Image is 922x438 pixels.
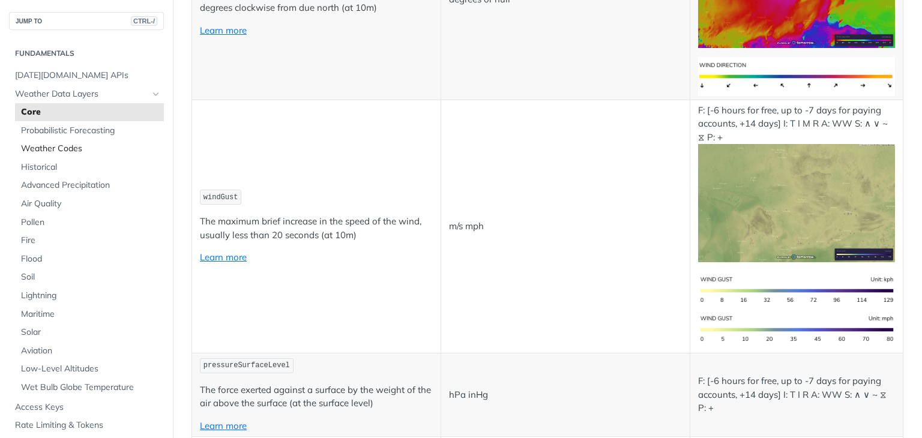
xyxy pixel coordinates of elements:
a: Core [15,103,164,121]
span: Air Quality [21,198,161,210]
span: Advanced Precipitation [21,179,161,191]
a: Aviation [15,342,164,360]
button: Hide subpages for Weather Data Layers [151,89,161,99]
span: windGust [203,193,238,202]
a: Fire [15,232,164,250]
a: Lightning [15,287,164,305]
span: Rate Limiting & Tokens [15,419,161,431]
a: Pollen [15,214,164,232]
span: Expand image [698,197,896,208]
p: F: [-6 hours for free, up to -7 days for paying accounts, +14 days] I: T I M R A: WW S: ∧ ∨ ~ ⧖ P: + [698,104,896,263]
a: Weather Data LayersHide subpages for Weather Data Layers [9,85,164,103]
p: The force exerted against a surface by the weight of the air above the surface (at the surface le... [200,383,433,410]
span: Aviation [21,345,161,357]
span: Flood [21,253,161,265]
span: pressureSurfaceLevel [203,361,290,370]
span: Expand image [698,284,896,296]
button: JUMP TOCTRL-/ [9,12,164,30]
span: [DATE][DOMAIN_NAME] APIs [15,70,161,82]
a: Wet Bulb Globe Temperature [15,379,164,397]
p: F: [-6 hours for free, up to -7 days for paying accounts, +14 days] I: T I R A: WW S: ∧ ∨ ~ ⧖ P: + [698,374,896,415]
span: CTRL-/ [131,16,157,26]
span: Core [21,106,161,118]
span: Low-Level Altitudes [21,363,161,375]
span: Access Keys [15,401,161,413]
a: Flood [15,250,164,268]
span: Probabilistic Forecasting [21,125,161,137]
span: Lightning [21,290,161,302]
a: Solar [15,323,164,341]
p: m/s mph [449,220,682,233]
p: hPa inHg [449,388,682,402]
span: Solar [21,326,161,338]
h2: Fundamentals [9,48,164,59]
a: Low-Level Altitudes [15,360,164,378]
span: Fire [21,235,161,247]
p: The maximum brief increase in the speed of the wind, usually less than 20 seconds (at 10m) [200,215,433,242]
a: Soil [15,268,164,286]
a: Learn more [200,420,247,431]
a: Learn more [200,251,247,263]
a: Historical [15,158,164,176]
a: Weather Codes [15,140,164,158]
span: Maritime [21,308,161,320]
span: Expand image [698,323,896,334]
a: Advanced Precipitation [15,176,164,194]
span: Historical [21,161,161,173]
span: Expand image [698,70,896,81]
a: Access Keys [9,398,164,416]
span: Pollen [21,217,161,229]
a: Maritime [15,305,164,323]
a: Probabilistic Forecasting [15,122,164,140]
a: Rate Limiting & Tokens [9,416,164,434]
span: Soil [21,271,161,283]
a: [DATE][DOMAIN_NAME] APIs [9,67,164,85]
span: Weather Codes [21,143,161,155]
a: Air Quality [15,195,164,213]
span: Wet Bulb Globe Temperature [21,382,161,394]
a: Learn more [200,25,247,36]
span: Weather Data Layers [15,88,148,100]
